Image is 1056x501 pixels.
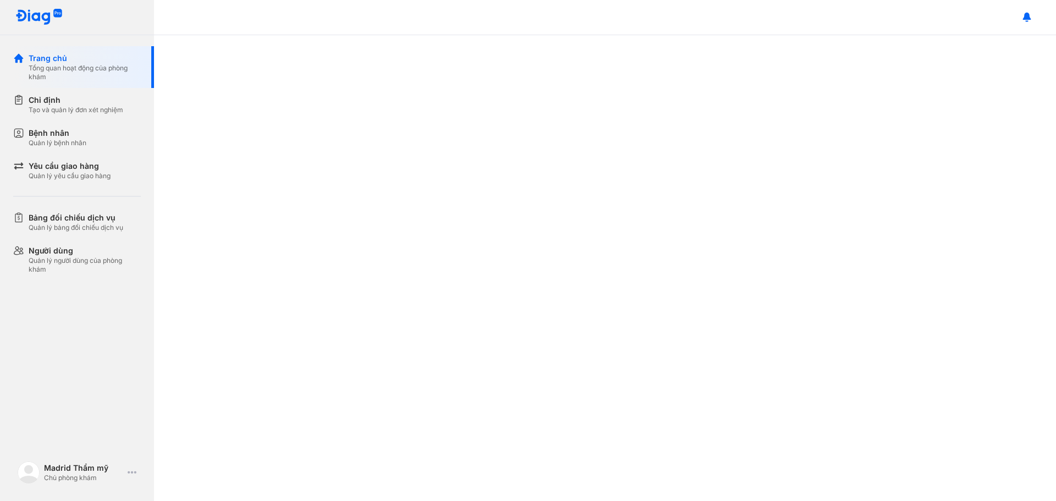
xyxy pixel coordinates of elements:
div: Quản lý người dùng của phòng khám [29,256,141,274]
img: logo [15,9,63,26]
div: Quản lý yêu cầu giao hàng [29,172,111,180]
div: Chỉ định [29,95,123,106]
div: Người dùng [29,245,141,256]
div: Bệnh nhân [29,128,86,139]
div: Quản lý bảng đối chiếu dịch vụ [29,223,123,232]
img: logo [18,461,40,483]
div: Madrid Thẩm mỹ [44,463,123,474]
div: Bảng đối chiếu dịch vụ [29,212,123,223]
div: Tạo và quản lý đơn xét nghiệm [29,106,123,114]
div: Chủ phòng khám [44,474,123,482]
div: Yêu cầu giao hàng [29,161,111,172]
div: Quản lý bệnh nhân [29,139,86,147]
div: Tổng quan hoạt động của phòng khám [29,64,141,81]
div: Trang chủ [29,53,141,64]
